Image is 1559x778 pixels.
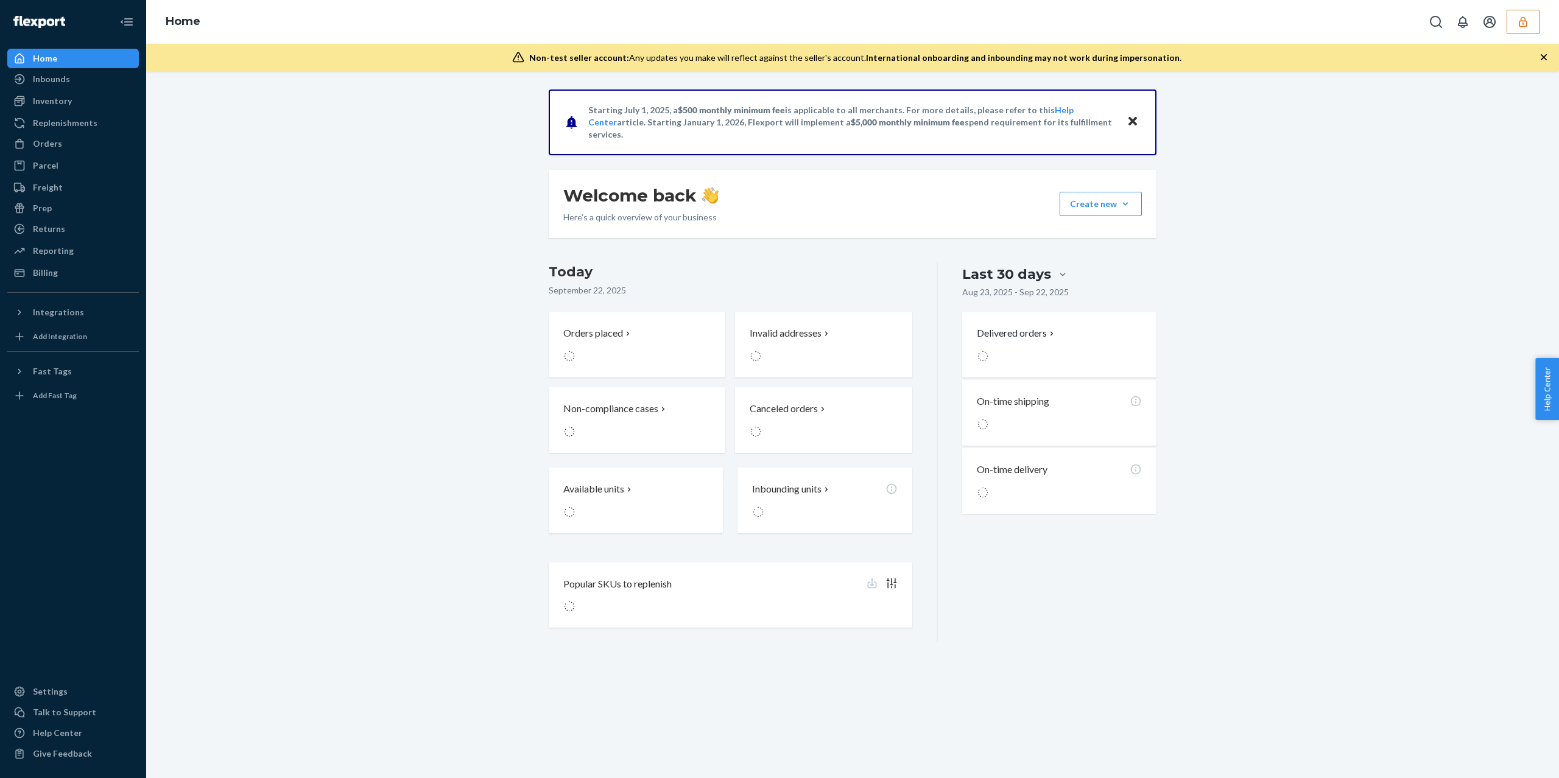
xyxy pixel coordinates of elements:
button: Available units [549,468,723,533]
button: Canceled orders [735,387,912,453]
div: Billing [33,267,58,279]
div: Any updates you make will reflect against the seller's account. [529,52,1181,64]
div: Talk to Support [33,706,96,718]
div: Fast Tags [33,365,72,377]
button: Orders placed [549,312,725,377]
p: Non-compliance cases [563,402,658,416]
a: Orders [7,134,139,153]
div: Orders [33,138,62,150]
ol: breadcrumbs [156,4,210,40]
span: Non-test seller account: [529,52,629,63]
button: Help Center [1535,358,1559,420]
a: Freight [7,178,139,197]
a: Replenishments [7,113,139,133]
span: International onboarding and inbounding may not work during impersonation. [866,52,1181,63]
button: Open notifications [1451,10,1475,34]
a: Home [7,49,139,68]
button: Invalid addresses [735,312,912,377]
img: Flexport logo [13,16,65,28]
div: Last 30 days [962,265,1051,284]
a: Prep [7,198,139,218]
a: Add Fast Tag [7,386,139,405]
span: $5,000 monthly minimum fee [851,117,965,127]
p: Popular SKUs to replenish [563,577,672,591]
div: Reporting [33,245,74,257]
div: Inbounds [33,73,70,85]
div: Help Center [33,727,82,739]
a: Reporting [7,241,139,261]
a: Inventory [7,91,139,111]
h1: Welcome back [563,184,719,206]
button: Delivered orders [977,326,1057,340]
a: Add Integration [7,327,139,346]
button: Integrations [7,303,139,322]
p: Available units [563,482,624,496]
a: Parcel [7,156,139,175]
p: On-time shipping [977,394,1049,408]
a: Help Center [7,723,139,743]
p: Invalid addresses [750,326,822,340]
a: Home [166,15,200,28]
div: Settings [33,685,68,698]
button: Create new [1060,192,1142,216]
div: Inventory [33,95,72,107]
button: Fast Tags [7,362,139,381]
button: Open Search Box [1424,10,1448,34]
span: $500 monthly minimum fee [678,105,785,115]
div: Integrations [33,306,84,318]
a: Settings [7,682,139,701]
button: Non-compliance cases [549,387,725,453]
button: Close Navigation [114,10,139,34]
div: Give Feedback [33,748,92,760]
p: Orders placed [563,326,623,340]
a: Inbounds [7,69,139,89]
p: September 22, 2025 [549,284,912,296]
div: Freight [33,181,63,194]
button: Give Feedback [7,744,139,763]
a: Returns [7,219,139,239]
p: Inbounding units [752,482,822,496]
h3: Today [549,262,912,282]
div: Home [33,52,57,65]
div: Add Integration [33,331,87,342]
p: Here’s a quick overview of your business [563,211,719,223]
button: Open account menu [1477,10,1502,34]
img: hand-wave emoji [702,187,719,204]
button: Close [1125,113,1141,131]
div: Replenishments [33,117,97,129]
button: Talk to Support [7,703,139,722]
div: Parcel [33,159,58,172]
a: Billing [7,263,139,282]
div: Prep [33,202,52,214]
button: Inbounding units [737,468,912,533]
div: Returns [33,223,65,235]
p: Starting July 1, 2025, a is applicable to all merchants. For more details, please refer to this a... [588,104,1115,141]
div: Add Fast Tag [33,390,77,401]
p: Aug 23, 2025 - Sep 22, 2025 [962,286,1069,298]
p: Canceled orders [750,402,818,416]
p: On-time delivery [977,463,1047,477]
